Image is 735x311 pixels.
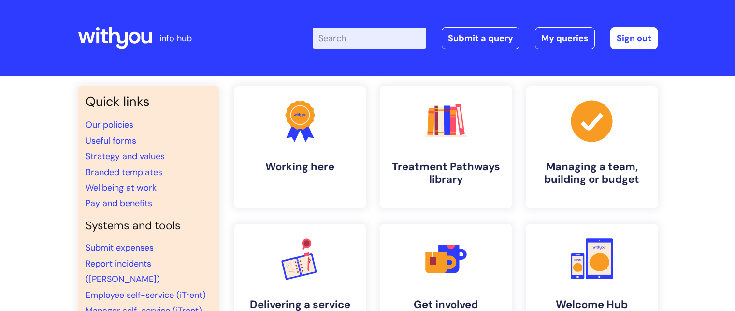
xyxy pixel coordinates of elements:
h4: Treatment Pathways library [388,161,504,186]
h4: Working here [242,161,358,173]
a: Strategy and values [86,150,165,162]
a: Treatment Pathways library [380,86,512,208]
a: Managing a team, building or budget [526,86,658,208]
h4: Welcome Hub [534,298,650,311]
input: Search [313,28,426,49]
a: Branded templates [86,166,162,178]
p: info hub [159,30,192,46]
a: Pay and benefits [86,197,152,209]
a: Wellbeing at work [86,182,157,193]
a: Our policies [86,119,133,131]
h4: Delivering a service [242,298,358,311]
h3: Quick links [86,94,211,109]
a: Sign out [610,27,658,49]
a: Working here [234,86,366,208]
a: Employee self-service (iTrent) [86,289,206,301]
h4: Systems and tools [86,219,211,233]
h4: Managing a team, building or budget [534,161,650,186]
div: | - [313,27,658,49]
a: Report incidents ([PERSON_NAME]) [86,258,160,285]
a: Submit a query [442,27,519,49]
h4: Get involved [388,298,504,311]
a: My queries [535,27,595,49]
a: Useful forms [86,135,136,147]
a: Submit expenses [86,242,154,253]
